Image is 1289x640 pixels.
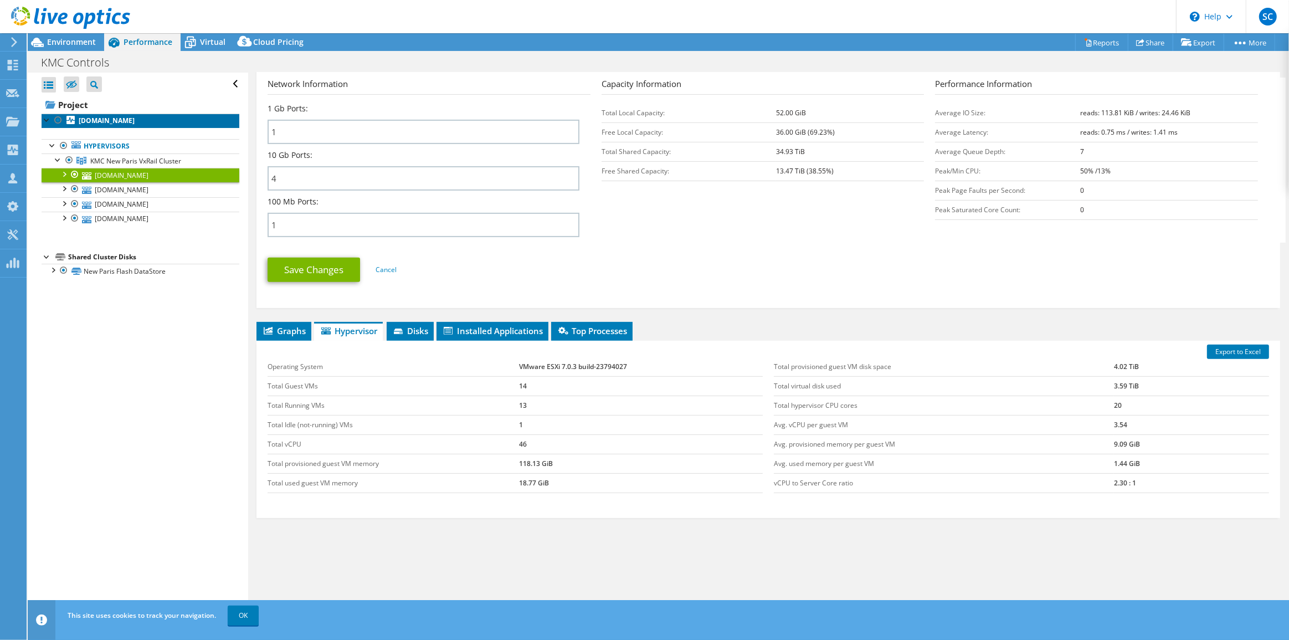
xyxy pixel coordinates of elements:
a: Export to Excel [1207,345,1269,359]
td: Avg. provisioned memory per guest VM [774,434,1114,454]
span: Cloud Pricing [253,37,304,47]
label: 10 Gb Ports: [268,150,312,161]
td: Peak Saturated Core Count: [935,200,1080,219]
td: Total hypervisor CPU cores [774,396,1114,415]
span: This site uses cookies to track your navigation. [68,611,216,620]
td: Total Local Capacity: [602,103,776,122]
td: 4.02 TiB [1114,357,1269,377]
b: 52.00 GiB [776,108,806,117]
td: 13 [519,396,763,415]
td: Free Shared Capacity: [602,161,776,181]
span: Disks [392,325,428,336]
label: 1 Gb Ports: [268,103,308,114]
a: [DOMAIN_NAME] [42,212,239,226]
label: 100 Mb Ports: [268,196,319,207]
td: vCPU to Server Core ratio [774,473,1114,493]
td: Average IO Size: [935,103,1080,122]
b: [DOMAIN_NAME] [79,116,135,125]
b: reads: 113.81 KiB / writes: 24.46 KiB [1081,108,1191,117]
b: 36.00 GiB (69.23%) [776,127,835,137]
span: KMC New Paris VxRail Cluster [90,156,181,166]
a: Reports [1075,34,1128,51]
td: Total used guest VM memory [268,473,519,493]
a: OK [228,606,259,626]
td: 118.13 GiB [519,454,763,473]
svg: \n [1190,12,1200,22]
td: Peak/Min CPU: [935,161,1080,181]
h3: Capacity Information [602,78,924,95]
span: Performance [124,37,172,47]
td: Total provisioned guest VM memory [268,454,519,473]
span: SC [1259,8,1277,25]
td: Total Idle (not-running) VMs [268,415,519,434]
a: [DOMAIN_NAME] [42,168,239,182]
b: 7 [1081,147,1085,156]
td: Average Queue Depth: [935,142,1080,161]
td: 14 [519,376,763,396]
span: Virtual [200,37,225,47]
td: 3.54 [1114,415,1269,434]
h3: Network Information [268,78,590,95]
a: More [1224,34,1275,51]
b: 50% /13% [1081,166,1111,176]
b: reads: 0.75 ms / writes: 1.41 ms [1081,127,1178,137]
b: 0 [1081,186,1085,195]
td: Total Running VMs [268,396,519,415]
td: 9.09 GiB [1114,434,1269,454]
a: [DOMAIN_NAME] [42,182,239,197]
td: 18.77 GiB [519,473,763,493]
td: Avg. used memory per guest VM [774,454,1114,473]
td: Avg. vCPU per guest VM [774,415,1114,434]
td: Peak Page Faults per Second: [935,181,1080,200]
a: KMC New Paris VxRail Cluster [42,153,239,168]
td: Operating System [268,357,519,377]
b: 34.93 TiB [776,147,805,156]
h3: Performance Information [935,78,1257,95]
td: Total Guest VMs [268,376,519,396]
td: Free Local Capacity: [602,122,776,142]
span: Graphs [262,325,306,336]
a: Cancel [376,265,397,274]
td: Average Latency: [935,122,1080,142]
a: Project [42,96,239,114]
td: 20 [1114,396,1269,415]
td: Total virtual disk used [774,376,1114,396]
td: 46 [519,434,763,454]
a: Export [1173,34,1224,51]
span: Top Processes [557,325,627,336]
td: 1.44 GiB [1114,454,1269,473]
span: Installed Applications [442,325,543,336]
b: 0 [1081,205,1085,214]
td: Total provisioned guest VM disk space [774,357,1114,377]
a: Save Changes [268,258,360,282]
h1: KMC Controls [36,57,126,69]
td: VMware ESXi 7.0.3 build-23794027 [519,357,763,377]
td: 2.30 : 1 [1114,473,1269,493]
a: [DOMAIN_NAME] [42,114,239,128]
b: 13.47 TiB (38.55%) [776,166,834,176]
span: Environment [47,37,96,47]
a: New Paris Flash DataStore [42,264,239,278]
a: [DOMAIN_NAME] [42,197,239,212]
span: Hypervisor [320,325,377,336]
div: Shared Cluster Disks [68,250,239,264]
a: Hypervisors [42,139,239,153]
td: Total vCPU [268,434,519,454]
td: Total Shared Capacity: [602,142,776,161]
td: 3.59 TiB [1114,376,1269,396]
a: Share [1128,34,1173,51]
td: 1 [519,415,763,434]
